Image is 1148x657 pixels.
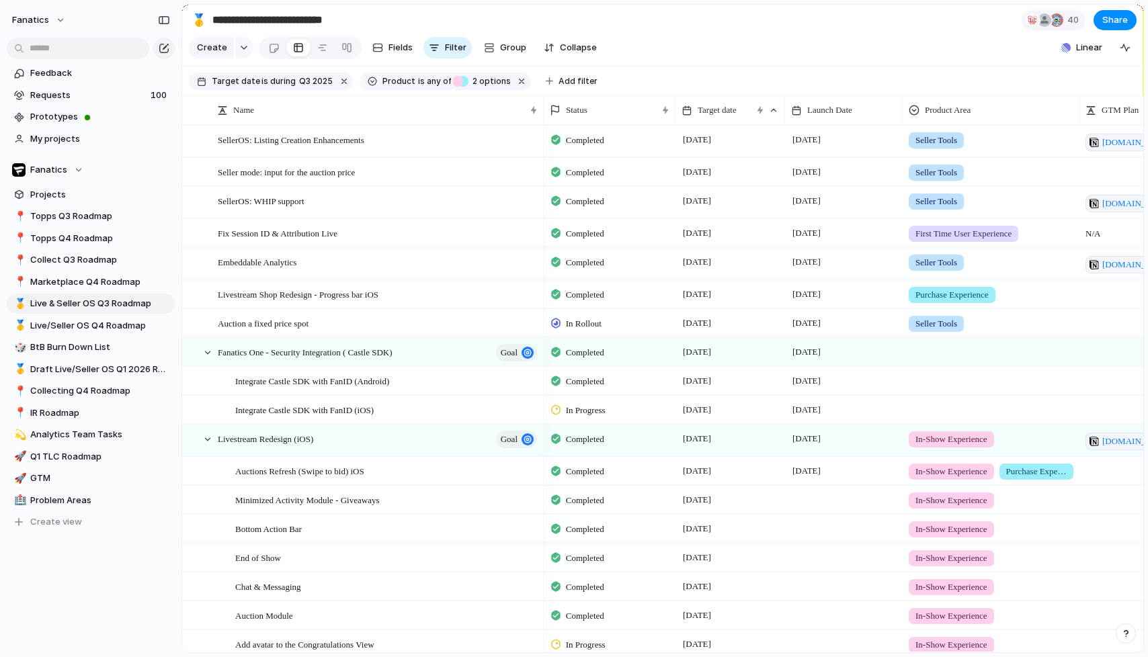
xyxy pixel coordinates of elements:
[7,381,175,401] div: 📍Collecting Q4 Roadmap
[30,89,147,102] span: Requests
[566,256,604,269] span: Completed
[415,74,454,89] button: isany of
[30,319,170,333] span: Live/Seller OS Q4 Roadmap
[7,316,175,336] a: 🥇Live/Seller OS Q4 Roadmap
[30,515,82,529] span: Create view
[789,463,824,479] span: [DATE]
[12,472,26,485] button: 🚀
[566,195,604,208] span: Completed
[789,344,824,360] span: [DATE]
[192,11,206,29] div: 🥇
[566,134,604,147] span: Completed
[233,103,254,117] span: Name
[566,288,604,302] span: Completed
[7,359,175,380] div: 🥇Draft Live/Seller OS Q1 2026 Roadmap
[218,315,309,331] span: Auction a fixed price spot
[235,550,281,565] span: End of Show
[566,375,604,388] span: Completed
[12,494,26,507] button: 🏥
[538,37,602,58] button: Collapse
[218,132,364,147] span: SellerOS: Listing Creation Enhancements
[915,523,987,536] span: In-Show Experience
[789,402,824,418] span: [DATE]
[30,188,170,202] span: Projects
[789,315,824,331] span: [DATE]
[566,317,602,331] span: In Rollout
[680,193,714,209] span: [DATE]
[915,256,957,269] span: Seller Tools
[560,41,597,54] span: Collapse
[7,160,175,180] button: Fanatics
[423,37,472,58] button: Filter
[680,636,714,652] span: [DATE]
[7,185,175,205] a: Projects
[30,132,170,146] span: My projects
[500,41,526,54] span: Group
[30,341,170,354] span: BtB Burn Down List
[925,103,971,117] span: Product Area
[14,471,24,486] div: 🚀
[14,361,24,377] div: 🥇
[218,164,355,179] span: Seller mode: input for the auction price
[1006,465,1067,478] span: Purchase Experience
[1094,10,1137,30] button: Share
[218,286,378,302] span: Livestream Shop Redesign - Progress bar iOS
[680,521,714,537] span: [DATE]
[30,428,170,441] span: Analytics Team Tasks
[7,468,175,488] a: 🚀GTM
[367,37,418,58] button: Fields
[189,37,234,58] button: Create
[566,103,587,117] span: Status
[14,296,24,312] div: 🥇
[452,74,514,89] button: 2 options
[789,286,824,302] span: [DATE]
[680,373,714,389] span: [DATE]
[7,403,175,423] a: 📍IR Roadmap
[7,490,175,511] div: 🏥Problem Areas
[7,228,175,249] a: 📍Topps Q4 Roadmap
[680,254,714,270] span: [DATE]
[30,275,170,289] span: Marketplace Q4 Roadmap
[566,166,604,179] span: Completed
[188,9,210,31] button: 🥇
[7,129,175,149] a: My projects
[680,286,714,302] span: [DATE]
[7,206,175,226] a: 📍Topps Q3 Roadmap
[1102,103,1139,117] span: GTM Plan
[680,492,714,508] span: [DATE]
[915,433,987,446] span: In-Show Experience
[501,430,518,449] span: goal
[12,406,26,420] button: 📍
[1102,13,1128,27] span: Share
[680,164,714,180] span: [DATE]
[14,230,24,246] div: 📍
[7,107,175,127] a: Prototypes
[1056,38,1108,58] button: Linear
[538,72,606,91] button: Add filter
[468,75,511,87] span: options
[14,274,24,290] div: 📍
[566,227,604,240] span: Completed
[7,425,175,445] a: 💫Analytics Team Tasks
[235,492,379,507] span: Minimized Activity Module - Giveaways
[12,341,26,354] button: 🎲
[218,193,304,208] span: SellerOS: WHIP support
[12,319,26,333] button: 🥇
[680,431,714,447] span: [DATE]
[1076,41,1102,54] span: Linear
[7,63,175,83] a: Feedback
[235,402,374,417] span: Integrate Castle SDK with FanID (iOS)
[680,132,714,148] span: [DATE]
[7,337,175,357] a: 🎲BtB Burn Down List
[235,607,293,623] span: Auction Module
[566,580,604,594] span: Completed
[680,402,714,418] span: [DATE]
[7,272,175,292] div: 📍Marketplace Q4 Roadmap
[14,209,24,224] div: 📍
[12,450,26,464] button: 🚀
